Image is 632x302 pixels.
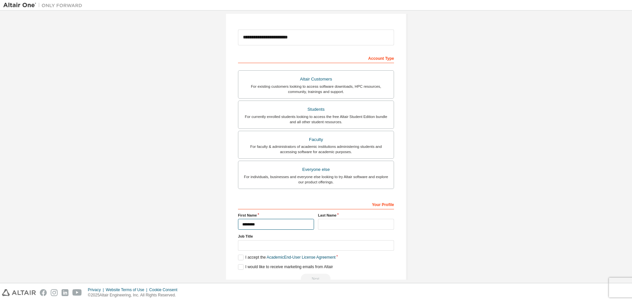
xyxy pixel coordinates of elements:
[242,114,390,125] div: For currently enrolled students looking to access the free Altair Student Edition bundle and all ...
[267,255,335,260] a: Academic End-User License Agreement
[238,274,394,284] div: Read and acccept EULA to continue
[238,264,333,270] label: I would like to receive marketing emails from Altair
[238,255,335,260] label: I accept the
[62,289,68,296] img: linkedin.svg
[242,105,390,114] div: Students
[238,213,314,218] label: First Name
[2,289,36,296] img: altair_logo.svg
[88,287,106,292] div: Privacy
[40,289,47,296] img: facebook.svg
[238,53,394,63] div: Account Type
[242,174,390,185] div: For individuals, businesses and everyone else looking to try Altair software and explore our prod...
[242,135,390,144] div: Faculty
[3,2,86,9] img: Altair One
[242,165,390,174] div: Everyone else
[106,287,149,292] div: Website Terms of Use
[51,289,58,296] img: instagram.svg
[88,292,181,298] p: © 2025 Altair Engineering, Inc. All Rights Reserved.
[242,144,390,154] div: For faculty & administrators of academic institutions administering students and accessing softwa...
[72,289,82,296] img: youtube.svg
[242,75,390,84] div: Altair Customers
[318,213,394,218] label: Last Name
[238,234,394,239] label: Job Title
[242,84,390,94] div: For existing customers looking to access software downloads, HPC resources, community, trainings ...
[238,199,394,209] div: Your Profile
[149,287,181,292] div: Cookie Consent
